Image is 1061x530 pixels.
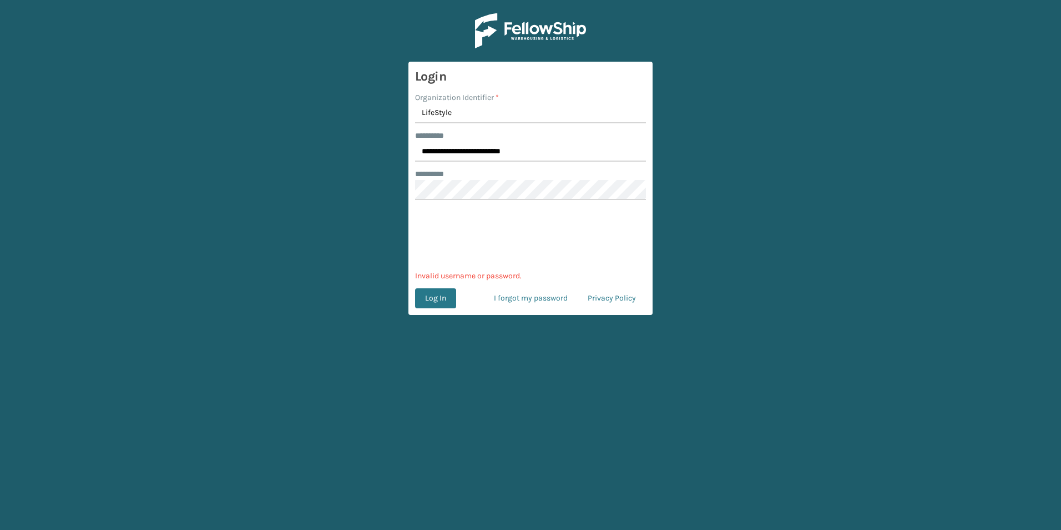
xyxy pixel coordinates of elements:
[484,288,578,308] a: I forgot my password
[446,213,615,257] iframe: reCAPTCHA
[475,13,586,48] img: Logo
[415,270,646,282] p: Invalid username or password.
[415,288,456,308] button: Log In
[415,92,499,103] label: Organization Identifier
[578,288,646,308] a: Privacy Policy
[415,68,646,85] h3: Login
